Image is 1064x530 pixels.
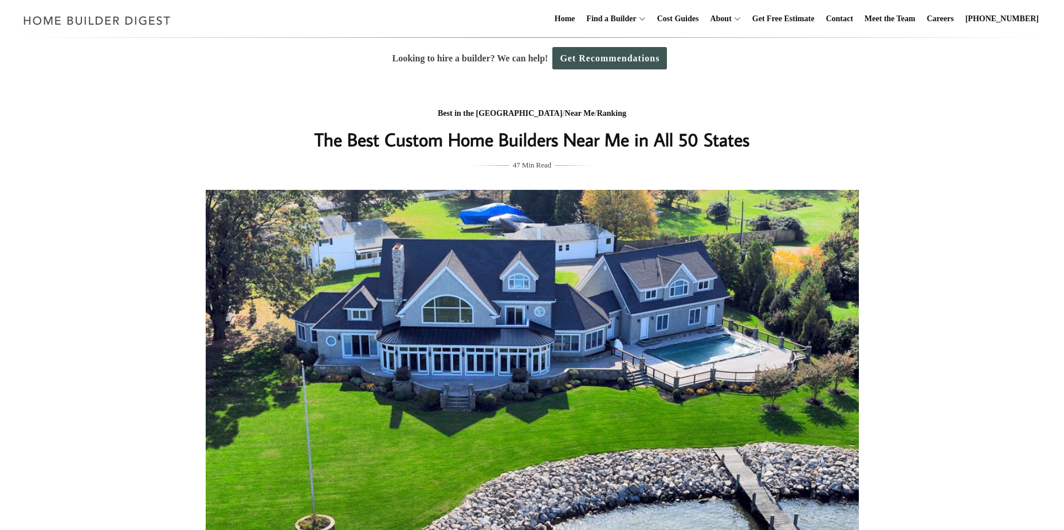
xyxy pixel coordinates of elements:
a: Find a Builder [582,1,637,37]
a: About [705,1,731,37]
a: Ranking [597,109,626,118]
a: [PHONE_NUMBER] [961,1,1043,37]
a: Get Free Estimate [748,1,819,37]
div: / / [304,107,761,121]
a: Near Me [565,109,595,118]
a: Cost Guides [653,1,704,37]
span: 47 Min Read [513,159,551,172]
a: Meet the Team [860,1,920,37]
a: Contact [821,1,857,37]
a: Best in the [GEOGRAPHIC_DATA] [438,109,563,118]
a: Home [550,1,580,37]
h1: The Best Custom Home Builders Near Me in All 50 States [304,126,761,153]
a: Get Recommendations [552,47,667,69]
a: Careers [922,1,959,37]
img: Home Builder Digest [18,9,176,32]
